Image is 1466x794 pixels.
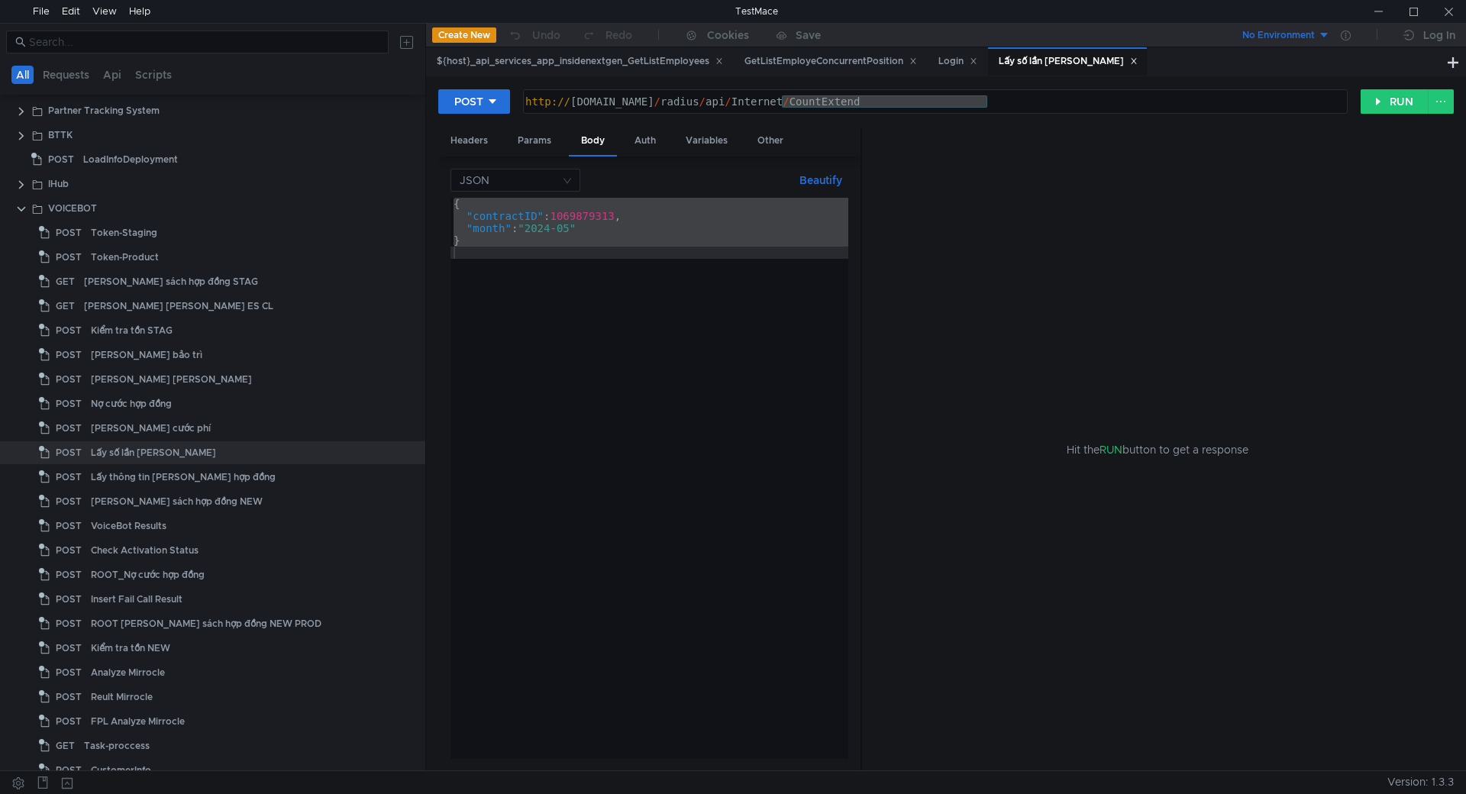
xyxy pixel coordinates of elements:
div: IHub [48,173,69,195]
div: Insert Fail Call Result [91,588,182,611]
div: Undo [532,26,560,44]
div: Login [938,53,977,69]
div: [PERSON_NAME] [PERSON_NAME] [91,368,252,391]
span: POST [56,466,82,489]
div: Save [796,30,821,40]
div: Redo [605,26,632,44]
div: Lấy số lần [PERSON_NAME] [999,53,1138,69]
button: Beautify [793,171,848,189]
span: POST [56,539,82,562]
div: No Environment [1242,28,1315,43]
span: POST [56,515,82,537]
div: Token-Product [91,246,159,269]
div: Kiểm tra tồn NEW [91,637,170,660]
div: [PERSON_NAME] cước phí [91,417,211,440]
span: POST [56,344,82,366]
span: RUN [1099,443,1122,457]
div: ROOT_Nợ cước hợp đồng [91,563,205,586]
button: Create New [432,27,496,43]
span: GET [56,270,75,293]
div: LoadInfoDeployment [83,148,178,171]
span: POST [56,588,82,611]
div: Headers [438,127,500,155]
div: Other [745,127,796,155]
span: GET [56,295,75,318]
div: Lấy số lần [PERSON_NAME] [91,441,216,464]
div: Reult Mirrocle [91,686,153,708]
div: Body [569,127,617,157]
span: POST [56,441,82,464]
div: Lấy thông tin [PERSON_NAME] hợp đồng [91,466,276,489]
div: [PERSON_NAME] sách hợp đồng STAG [84,270,258,293]
span: POST [56,392,82,415]
div: Log In [1423,26,1455,44]
div: Variables [673,127,740,155]
button: POST [438,89,510,114]
span: POST [56,417,82,440]
button: Undo [496,24,571,47]
button: No Environment [1224,23,1330,47]
div: Task-proccess [84,734,150,757]
div: [PERSON_NAME] sách hợp đồng NEW [91,490,263,513]
span: POST [48,148,74,171]
div: Check Activation Status [91,539,199,562]
button: All [11,66,34,84]
span: Hit the button to get a response [1067,441,1248,458]
span: POST [56,221,82,244]
span: POST [56,759,82,782]
button: RUN [1361,89,1429,114]
div: Analyze Mirrocle [91,661,165,684]
div: ${host}_api_services_app_insidenextgen_GetListEmployees [437,53,723,69]
span: POST [56,612,82,635]
span: POST [56,368,82,391]
span: POST [56,686,82,708]
div: Cookies [707,26,749,44]
span: POST [56,563,82,586]
span: GET [56,734,75,757]
div: Token-Staging [91,221,157,244]
div: Partner Tracking System [48,99,160,122]
span: POST [56,661,82,684]
div: BTTK [48,124,73,147]
div: GetListEmployeConcurrentPosition [744,53,917,69]
input: Search... [29,34,379,50]
span: POST [56,637,82,660]
div: Auth [622,127,668,155]
span: Version: 1.3.3 [1387,771,1454,793]
div: Kiểm tra tồn STAG [91,319,173,342]
div: Nợ cước hợp đồng [91,392,172,415]
button: Scripts [131,66,176,84]
span: POST [56,490,82,513]
div: VOICEBOT [48,197,97,220]
span: POST [56,246,82,269]
div: [PERSON_NAME] bảo trì [91,344,202,366]
span: POST [56,710,82,733]
div: FPL Analyze Mirrocle [91,710,185,733]
div: VoiceBot Results [91,515,166,537]
button: Redo [571,24,643,47]
button: Api [98,66,126,84]
span: POST [56,319,82,342]
div: POST [454,93,483,110]
div: [PERSON_NAME] [PERSON_NAME] ES CL [84,295,273,318]
div: ROOT [PERSON_NAME] sách hợp đồng NEW PROD [91,612,321,635]
div: Params [505,127,563,155]
button: Requests [38,66,94,84]
div: CustomerInfo [91,759,151,782]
